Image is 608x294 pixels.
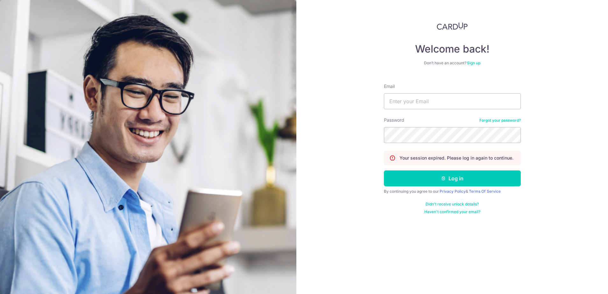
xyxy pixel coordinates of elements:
[399,155,513,161] p: Your session expired. Please log in again to continue.
[424,209,480,214] a: Haven't confirmed your email?
[384,83,395,90] label: Email
[479,118,521,123] a: Forgot your password?
[384,43,521,55] h4: Welcome back!
[440,189,466,194] a: Privacy Policy
[384,93,521,109] input: Enter your Email
[384,61,521,66] div: Don’t have an account?
[467,61,480,65] a: Sign up
[469,189,501,194] a: Terms Of Service
[384,189,521,194] div: By continuing you agree to our &
[426,202,479,207] a: Didn't receive unlock details?
[384,117,404,123] label: Password
[384,170,521,186] button: Log in
[437,22,468,30] img: CardUp Logo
